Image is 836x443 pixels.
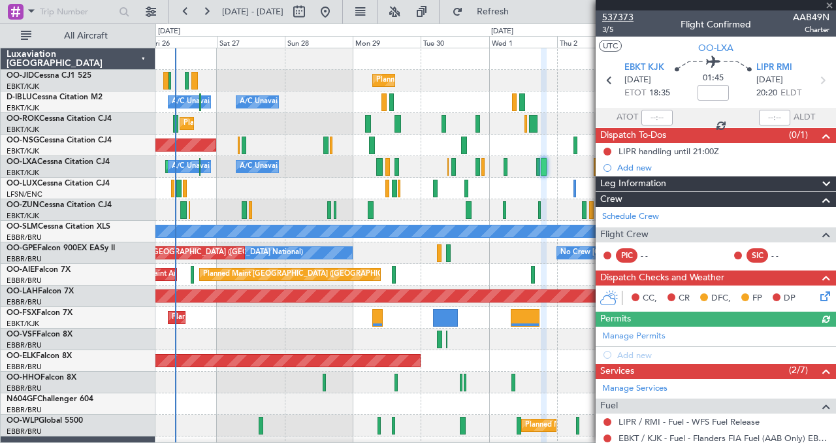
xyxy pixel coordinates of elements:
span: 20:20 [756,87,777,100]
a: OO-LAHFalcon 7X [7,287,74,295]
div: Planned Maint Kortrijk-[GEOGRAPHIC_DATA] [376,71,528,90]
div: Sat 27 [217,36,285,48]
div: Tue 30 [421,36,489,48]
span: OO-VSF [7,331,37,338]
span: Refresh [466,7,521,16]
a: EBKT/KJK [7,168,39,178]
span: [DATE] [756,74,783,87]
a: OO-LUXCessna Citation CJ4 [7,180,110,188]
a: OO-WLPGlobal 5500 [7,417,83,425]
a: EBKT/KJK [7,82,39,91]
span: Fuel [600,399,618,414]
div: No Crew [GEOGRAPHIC_DATA] ([GEOGRAPHIC_DATA] National) [560,243,779,263]
div: LIPR handling until 21:00Z [619,146,719,157]
span: ETOT [624,87,646,100]
div: A/C Unavailable [GEOGRAPHIC_DATA]-[GEOGRAPHIC_DATA] [240,92,448,112]
div: A/C Unavailable [GEOGRAPHIC_DATA] ([GEOGRAPHIC_DATA] National) [172,92,415,112]
span: Dispatch To-Dos [600,128,666,143]
a: OO-JIDCessna CJ1 525 [7,72,91,80]
span: OO-LUX [7,180,37,188]
div: A/C Unavailable [240,157,294,176]
a: OO-FSXFalcon 7X [7,309,72,317]
div: PIC [616,248,637,263]
span: OO-HHO [7,374,40,382]
span: 537373 [602,10,634,24]
a: OO-ZUNCessna Citation CJ4 [7,201,112,209]
span: (2/7) [789,363,808,377]
span: D-IBLU [7,93,32,101]
span: FP [752,292,762,305]
a: OO-HHOFalcon 8X [7,374,76,382]
span: 01:45 [703,72,724,85]
span: OO-LAH [7,287,38,295]
a: EBKT/KJK [7,146,39,156]
div: Planned Maint Kortrijk-[GEOGRAPHIC_DATA] [172,308,324,327]
a: EBKT/KJK [7,103,39,113]
a: Manage Services [602,382,667,395]
span: N604GF [7,395,37,403]
div: Fri 26 [149,36,217,48]
a: EBBR/BRU [7,405,42,415]
span: 18:35 [649,87,670,100]
a: EBBR/BRU [7,297,42,307]
span: OO-LXA [7,158,37,166]
span: DP [784,292,796,305]
a: OO-LXACessna Citation CJ4 [7,158,110,166]
span: LIPR RMI [756,61,792,74]
span: Dispatch Checks and Weather [600,271,724,286]
span: OO-NSG [7,137,39,144]
a: D-IBLUCessna Citation M2 [7,93,103,101]
span: EBKT KJK [624,61,664,74]
span: Charter [793,24,829,35]
span: OO-FSX [7,309,37,317]
span: OO-LXA [698,41,733,55]
span: ELDT [780,87,801,100]
span: Services [600,364,634,379]
span: ATOT [617,111,638,124]
a: LFSN/ENC [7,189,42,199]
div: Planned Maint Kortrijk-[GEOGRAPHIC_DATA] [184,114,336,133]
span: Leg Information [600,176,666,191]
span: OO-ELK [7,352,36,360]
input: Trip Number [40,2,115,22]
div: [DATE] [491,26,513,37]
div: Planned Maint Milan (Linate) [525,416,619,435]
span: OO-SLM [7,223,38,231]
div: Wed 1 [489,36,557,48]
span: Flight Crew [600,227,649,242]
a: N604GFChallenger 604 [7,395,93,403]
div: Unplanned Maint Amsterdam (Schiphol) [110,265,242,284]
span: OO-ZUN [7,201,39,209]
div: Thu 2 [557,36,625,48]
div: - - [771,250,801,261]
div: Flight Confirmed [681,18,751,31]
a: OO-ELKFalcon 8X [7,352,72,360]
span: OO-JID [7,72,34,80]
a: EBKT/KJK [7,125,39,135]
div: [DATE] [158,26,180,37]
a: LIPR / RMI - Fuel - WFS Fuel Release [619,416,760,427]
span: OO-WLP [7,417,39,425]
a: OO-AIEFalcon 7X [7,266,71,274]
a: OO-ROKCessna Citation CJ4 [7,115,112,123]
div: Add new [617,162,829,173]
span: AAB49N [793,10,829,24]
a: EBBR/BRU [7,427,42,436]
a: EBBR/BRU [7,233,42,242]
a: EBBR/BRU [7,276,42,286]
a: EBKT/KJK [7,319,39,329]
span: OO-GPE [7,244,37,252]
span: [DATE] - [DATE] [222,6,283,18]
div: Sun 28 [285,36,353,48]
a: EBBR/BRU [7,384,42,393]
a: OO-GPEFalcon 900EX EASy II [7,244,115,252]
span: [DATE] [624,74,651,87]
a: EBKT/KJK [7,211,39,221]
button: Refresh [446,1,524,22]
span: CR [679,292,690,305]
div: Mon 29 [353,36,421,48]
a: OO-SLMCessna Citation XLS [7,223,110,231]
div: SIC [747,248,768,263]
span: All Aircraft [34,31,138,41]
a: Schedule Crew [602,210,659,223]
